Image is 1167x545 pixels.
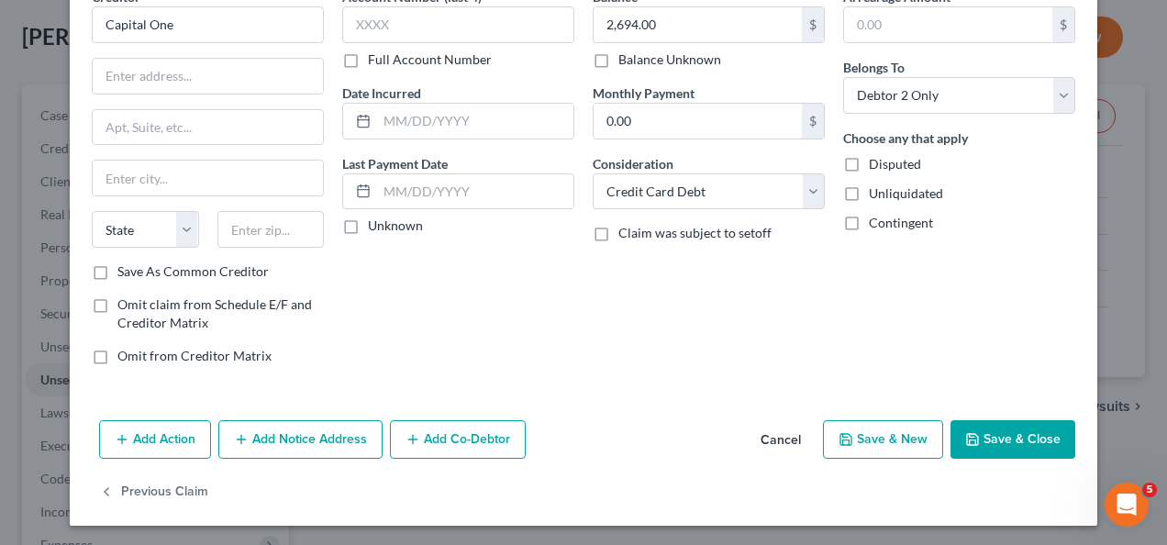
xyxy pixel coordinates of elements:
[99,420,211,459] button: Add Action
[117,348,272,363] span: Omit from Creditor Matrix
[117,262,269,281] label: Save As Common Creditor
[99,473,208,512] button: Previous Claim
[593,154,673,173] label: Consideration
[93,59,323,94] input: Enter address...
[93,161,323,195] input: Enter city...
[368,217,423,235] label: Unknown
[368,50,492,69] label: Full Account Number
[844,7,1052,42] input: 0.00
[342,154,448,173] label: Last Payment Date
[1052,7,1074,42] div: $
[1105,483,1149,527] iframe: Intercom live chat
[117,296,312,330] span: Omit claim from Schedule E/F and Creditor Matrix
[593,83,695,103] label: Monthly Payment
[377,174,573,209] input: MM/DD/YYYY
[869,156,921,172] span: Disputed
[950,420,1075,459] button: Save & Close
[93,110,323,145] input: Apt, Suite, etc...
[746,422,816,459] button: Cancel
[342,83,421,103] label: Date Incurred
[802,7,824,42] div: $
[618,50,721,69] label: Balance Unknown
[869,215,933,230] span: Contingent
[218,420,383,459] button: Add Notice Address
[823,420,943,459] button: Save & New
[342,6,574,43] input: XXXX
[377,104,573,139] input: MM/DD/YYYY
[618,225,772,240] span: Claim was subject to setoff
[594,7,802,42] input: 0.00
[1142,483,1157,497] span: 5
[217,211,325,248] input: Enter zip...
[843,128,968,148] label: Choose any that apply
[869,185,943,201] span: Unliquidated
[390,420,526,459] button: Add Co-Debtor
[802,104,824,139] div: $
[843,60,905,75] span: Belongs To
[594,104,802,139] input: 0.00
[92,6,324,43] input: Search creditor by name...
